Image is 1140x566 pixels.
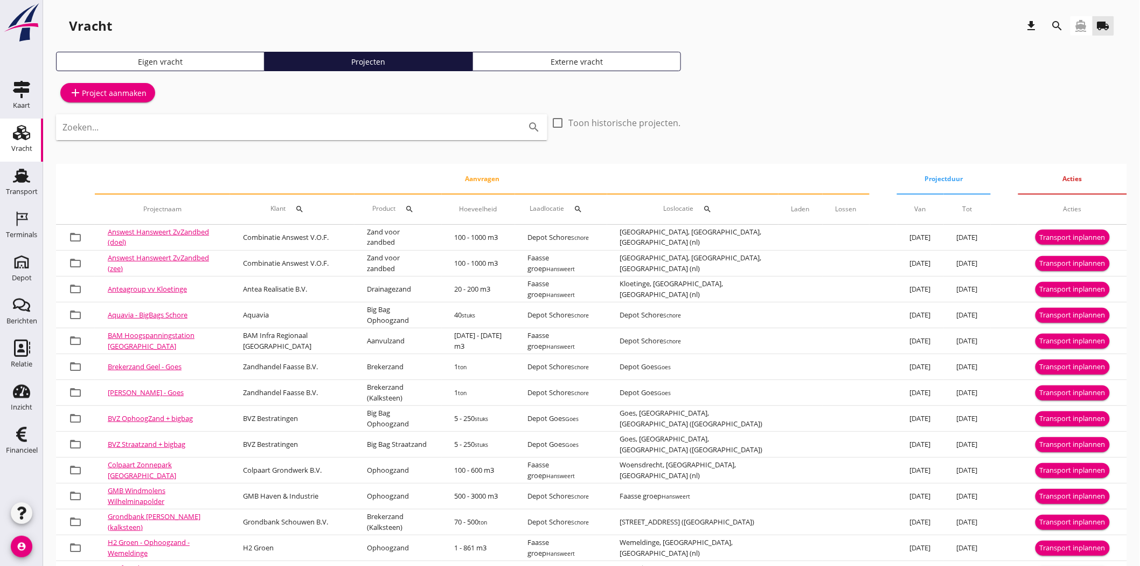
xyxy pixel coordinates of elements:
[547,472,575,480] small: Hansweert
[607,225,778,251] td: [GEOGRAPHIC_DATA], [GEOGRAPHIC_DATA], [GEOGRAPHIC_DATA] (nl)
[354,194,442,224] th: Product
[572,493,589,500] small: Schore
[1035,256,1110,271] button: Transport inplannen
[944,380,991,406] td: [DATE]
[230,302,354,328] td: Aquavia
[69,86,82,99] i: add
[13,102,30,109] div: Kaart
[455,258,498,268] span: 100 - 1000 m3
[778,194,823,224] th: Laden
[897,251,944,277] td: [DATE]
[607,406,778,432] td: Goes, [GEOGRAPHIC_DATA], [GEOGRAPHIC_DATA] ([GEOGRAPHIC_DATA])
[462,312,476,319] small: stuks
[515,354,607,380] td: Depot Schore
[455,310,476,320] span: 40
[108,310,187,320] a: Aquavia - BigBags Schore
[230,406,354,432] td: BVZ Bestratingen
[897,406,944,432] td: [DATE]
[108,330,194,351] a: BAM Hoogspanningstation [GEOGRAPHIC_DATA]
[1051,19,1064,32] i: search
[1040,465,1106,476] div: Transport inplannen
[566,415,579,423] small: Goes
[944,535,991,561] td: [DATE]
[69,412,82,425] i: folder_open
[566,441,579,448] small: Goes
[69,308,82,321] i: folder_open
[607,302,778,328] td: Depot Schore
[547,265,575,273] small: Hansweert
[944,328,991,354] td: [DATE]
[354,251,442,277] td: Zand voor zandbed
[11,536,32,557] i: account_circle
[897,484,944,509] td: [DATE]
[944,225,991,251] td: [DATE]
[1040,491,1106,502] div: Transport inplannen
[230,354,354,380] td: Zandhandel Faasse B.V.
[607,251,778,277] td: [GEOGRAPHIC_DATA], [GEOGRAPHIC_DATA], [GEOGRAPHIC_DATA] (nl)
[897,458,944,484] td: [DATE]
[1035,385,1110,401] button: Transport inplannen
[572,389,589,397] small: Schore
[1040,284,1106,295] div: Transport inplannen
[472,52,681,71] a: Externe vracht
[1035,308,1110,323] button: Transport inplannen
[1035,541,1110,556] button: Transport inplannen
[69,17,112,34] div: Vracht
[455,543,487,553] span: 1 - 861 m3
[1035,282,1110,297] button: Transport inplannen
[1040,362,1106,372] div: Transport inplannen
[897,328,944,354] td: [DATE]
[607,458,778,484] td: Woensdrecht, [GEOGRAPHIC_DATA], [GEOGRAPHIC_DATA] (nl)
[62,119,511,136] input: Zoeken...
[1035,411,1110,426] button: Transport inplannen
[662,493,691,500] small: Hansweert
[572,519,589,526] small: Schore
[547,343,575,350] small: Hansweert
[455,517,488,527] span: 70 - 500
[108,537,190,558] a: H2 Groen - Ophoogzand - Wemeldinge
[477,56,676,67] div: Externe vracht
[574,205,582,213] i: search
[479,519,488,526] small: ton
[515,458,607,484] td: Faasse groep
[108,460,176,480] a: Colpaart Zonnepark [GEOGRAPHIC_DATA]
[108,253,209,273] a: Answest Hansweert ZvZandbed (zee)
[515,302,607,328] td: Depot Schore
[69,231,82,244] i: folder_open
[897,535,944,561] td: [DATE]
[897,354,944,380] td: [DATE]
[354,354,442,380] td: Brekerzand
[69,464,82,477] i: folder_open
[108,227,209,247] a: Answest Hansweert ZvZandbed (doel)
[1035,360,1110,375] button: Transport inplannen
[6,188,38,195] div: Transport
[69,515,82,528] i: folder_open
[515,380,607,406] td: Depot Schore
[515,535,607,561] td: Faasse groep
[1040,310,1106,321] div: Transport inplannen
[11,361,32,368] div: Relatie
[108,362,182,371] a: Brekerzand Geel - Goes
[69,257,82,270] i: folder_open
[455,465,495,475] span: 100 - 600 m3
[1018,164,1127,194] th: Acties
[515,277,607,302] td: Faasse groep
[1040,543,1106,554] div: Transport inplannen
[108,284,187,294] a: Anteagroup vv Kloetinge
[1018,194,1127,224] th: Acties
[455,232,498,242] span: 100 - 1000 m3
[230,458,354,484] td: Colpaart Grondwerk B.V.
[515,251,607,277] td: Faasse groep
[230,328,354,354] td: BAM Infra Regionaal [GEOGRAPHIC_DATA]
[455,388,467,397] span: 1
[607,194,778,224] th: Loslocatie
[455,439,489,449] span: 5 - 250
[1040,413,1106,424] div: Transport inplannen
[1035,515,1110,530] button: Transport inplannen
[1040,232,1106,243] div: Transport inplannen
[69,86,147,99] div: Project aanmaken
[354,484,442,509] td: Ophoogzand
[354,432,442,458] td: Big Bag Straatzand
[704,205,712,213] i: search
[897,225,944,251] td: [DATE]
